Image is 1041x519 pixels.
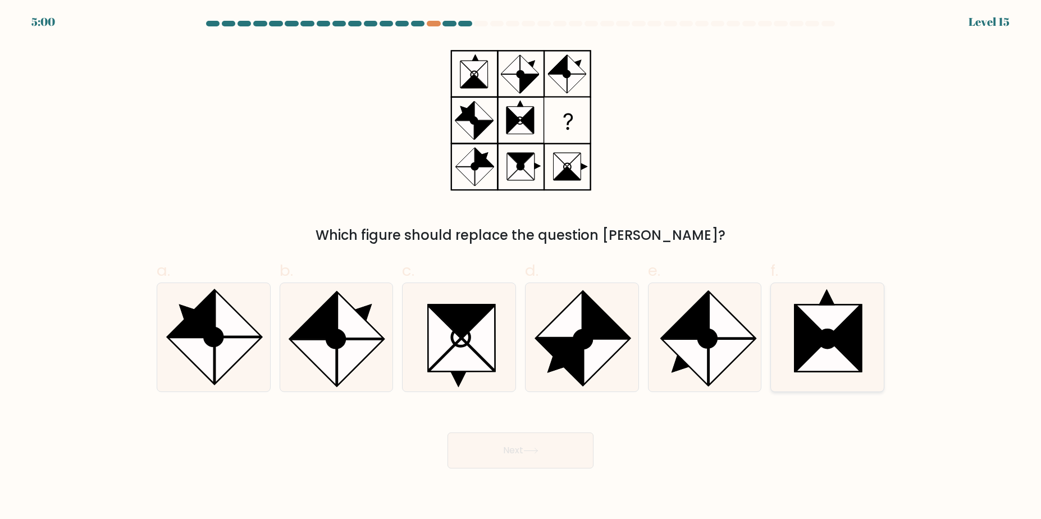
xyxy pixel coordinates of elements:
[163,225,878,245] div: Which figure should replace the question [PERSON_NAME]?
[969,13,1010,30] div: Level 15
[648,259,660,281] span: e.
[31,13,55,30] div: 5:00
[770,259,778,281] span: f.
[402,259,414,281] span: c.
[448,432,593,468] button: Next
[280,259,293,281] span: b.
[525,259,538,281] span: d.
[157,259,170,281] span: a.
